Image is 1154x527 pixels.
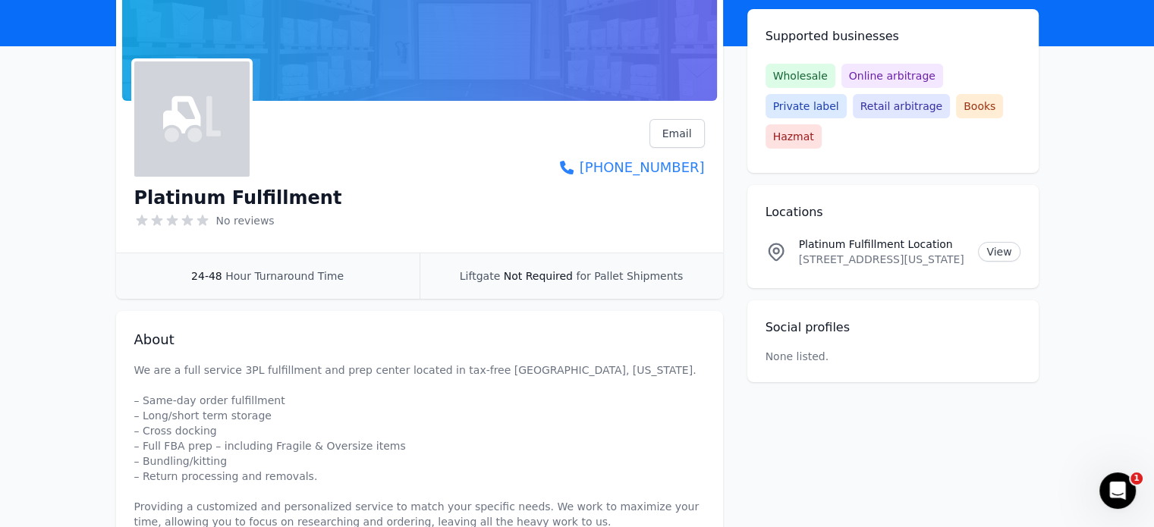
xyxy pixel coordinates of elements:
a: Email [649,119,705,148]
span: 1 [1130,472,1143,485]
span: Online arbitrage [841,64,943,88]
h2: Supported businesses [766,27,1020,45]
p: [STREET_ADDRESS][US_STATE] [799,252,967,267]
a: View [978,242,1020,262]
h2: About [134,329,705,350]
span: Hour Turnaround Time [225,270,344,282]
a: [PHONE_NUMBER] [560,157,705,178]
img: Platinum Fulfillment [163,90,221,148]
p: None listed. [766,349,829,364]
p: Platinum Fulfillment Location [799,237,967,252]
span: 24-48 [191,270,222,282]
span: Wholesale [766,64,835,88]
span: No reviews [216,213,275,228]
h2: Social profiles [766,318,1020,337]
span: Not Required [504,270,573,282]
h1: Platinum Fulfillment [134,186,342,210]
span: Hazmat [766,124,822,149]
span: Private label [766,94,847,118]
h2: Locations [766,203,1020,221]
iframe: Intercom live chat [1099,472,1136,509]
span: Retail arbitrage [853,94,950,118]
span: Books [956,94,1003,118]
span: for Pallet Shipments [576,270,683,282]
span: Liftgate [460,270,500,282]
